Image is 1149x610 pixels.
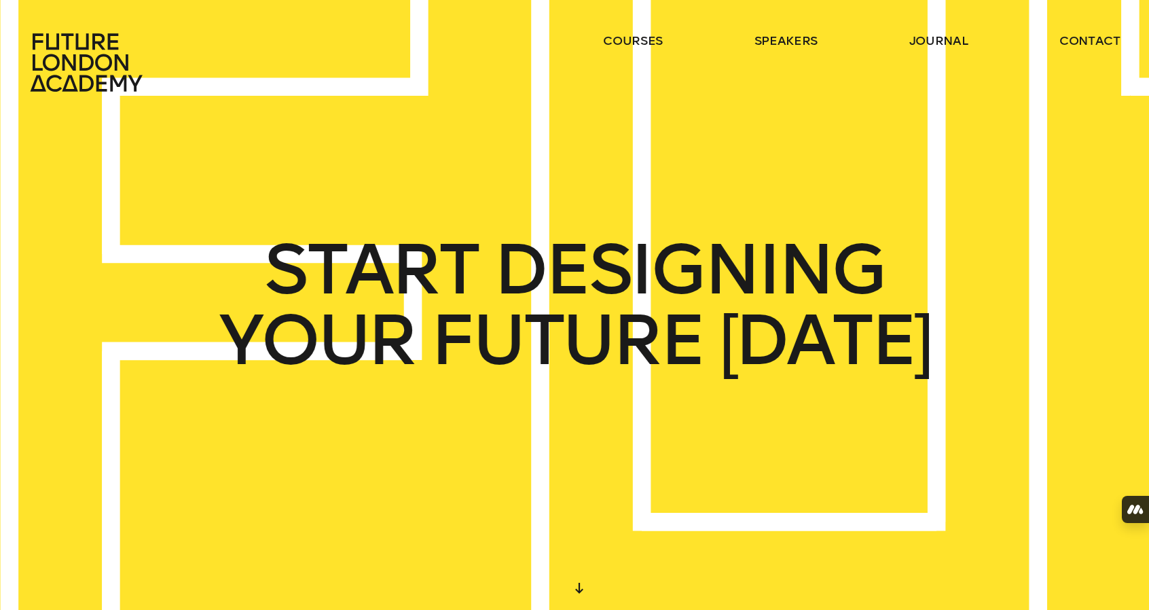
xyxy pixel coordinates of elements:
[494,234,885,305] span: DESIGNING
[219,305,415,376] span: YOUR
[431,305,704,376] span: FUTURE
[909,33,968,49] a: journal
[264,234,478,305] span: START
[719,305,931,376] span: [DATE]
[1059,33,1120,49] a: contact
[603,33,663,49] a: courses
[754,33,818,49] a: speakers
